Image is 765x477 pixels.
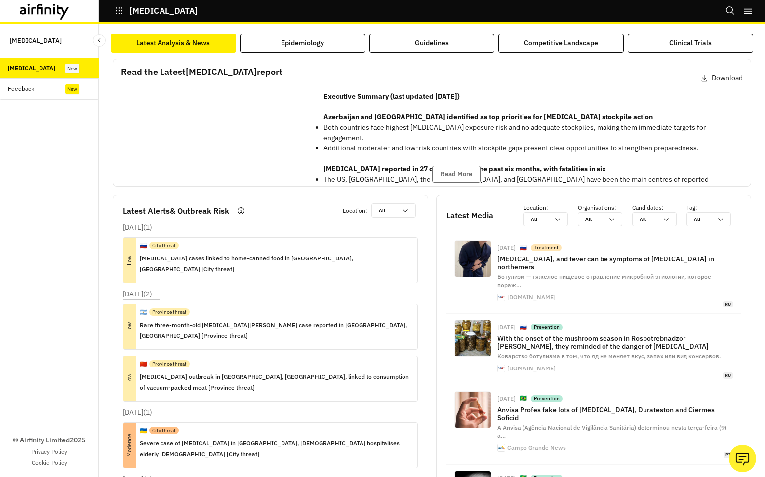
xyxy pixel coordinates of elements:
p: Latest Media [446,209,493,221]
div: Campo Grande News [507,445,566,451]
div: Epidemiology [281,38,324,48]
div: [DATE] [497,324,516,330]
div: New [65,64,79,73]
img: e8fb93d58a133fa292838567d1e798ec.jpg [455,320,491,356]
p: Location : [343,206,367,215]
div: New [65,84,79,94]
div: [DATE] [497,396,516,402]
button: Ask our analysts [729,445,756,472]
p: 🇧🇷 [520,394,527,403]
p: Low [107,254,152,266]
p: With the onset of the mushroom season in Rospotrebnadzor [PERSON_NAME], they reminded of the dang... [497,334,733,350]
img: apple-touch-icon-180.png [498,365,505,372]
p: City threat [152,242,176,249]
button: Search [725,2,735,19]
img: apple-touch-icon-180.png [498,294,505,301]
a: Privacy Policy [31,447,67,456]
p: [MEDICAL_DATA] cases linked to home-canned food in [GEOGRAPHIC_DATA], [GEOGRAPHIC_DATA] [City thr... [140,253,409,275]
span: Коварство ботулизма в том, что яд не меняет вкус, запах или вид консервов. [497,352,721,360]
p: Both countries face highest [MEDICAL_DATA] exposure risk and no adequate stockpiles, making them ... [323,122,735,143]
p: The US, [GEOGRAPHIC_DATA], the [GEOGRAPHIC_DATA], and [GEOGRAPHIC_DATA] have been the main centre... [323,174,735,195]
strong: [MEDICAL_DATA] reported in 27 countries over the past six months, with fatalities in six [323,164,606,173]
div: [DATE] [497,245,516,251]
img: android-icon-192x192.png [498,444,505,451]
p: 🇷🇺 [140,241,147,250]
a: [DATE]🇧🇷PreventionAnvisa Profes fake lots of [MEDICAL_DATA], Durateston and Ciermes SoficidA Anvi... [446,385,741,465]
a: Cookie Policy [32,458,67,467]
div: [DOMAIN_NAME] [507,294,556,300]
span: Ботулизм — тяжелое пищевое отравление микробной этиологии, которое пораж … [497,273,711,289]
strong: Executive Summary (last updated [DATE]) Azerbaijan and [GEOGRAPHIC_DATA] identified as top priori... [323,92,653,121]
p: Low [107,372,152,385]
p: Tag : [686,203,741,212]
div: Latest Analysis & News [136,38,210,48]
p: Latest Alerts & Outbreak Risk [123,205,229,217]
div: Guidelines [415,38,449,48]
p: Province threat [152,360,187,367]
button: Read More [432,166,481,183]
p: Rare three-month-old [MEDICAL_DATA][PERSON_NAME] case reported in [GEOGRAPHIC_DATA], [GEOGRAPHIC_... [140,320,409,341]
a: [DATE]🇷🇺Treatment[MEDICAL_DATA], and fever can be symptoms of [MEDICAL_DATA] in northernersБотули... [446,234,741,314]
span: ru [723,301,733,308]
img: e6de48e610f6affefb7a1d99dd07d70a.jpg [455,241,491,277]
p: Read the Latest [MEDICAL_DATA] report [121,65,282,78]
div: Feedback [8,84,34,93]
div: Competitive Landscape [524,38,598,48]
p: [MEDICAL_DATA] [129,6,198,15]
p: City threat [152,427,176,434]
p: Candidates : [632,203,686,212]
p: [MEDICAL_DATA] [10,32,62,50]
div: [MEDICAL_DATA] [8,64,55,73]
p: [DATE] ( 2 ) [123,289,152,299]
p: [DATE] ( 1 ) [123,407,152,418]
p: © Airfinity Limited 2025 [13,435,85,445]
p: Location : [523,203,578,212]
p: Province threat [152,308,187,316]
p: Prevention [534,395,560,402]
span: pt [724,452,733,458]
p: Low [107,321,152,333]
span: A Anvisa (Agência Nacional de Vigilância Sanitária) determinou nesta terça-feira (9) a … [497,424,726,440]
p: [DATE] ( 1 ) [123,222,152,233]
div: [DOMAIN_NAME] [507,366,556,371]
p: Severe case of [MEDICAL_DATA] in [GEOGRAPHIC_DATA], [DEMOGRAPHIC_DATA] hospitalises elderly [DEMO... [140,438,409,460]
p: Anvisa Profes fake lots of [MEDICAL_DATA], Durateston and Ciermes Soficid [497,406,733,422]
p: Download [712,73,743,83]
button: Close Sidebar [93,34,106,47]
p: 🇨🇳 [140,360,147,368]
a: [DATE]🇷🇺PreventionWith the onset of the mushroom season in Rospotrebnadzor [PERSON_NAME], they re... [446,314,741,385]
img: 2bm3nsc4n6sk0.jpg [455,392,491,428]
p: Moderate [107,439,152,451]
p: Prevention [534,324,560,330]
p: Organisations : [578,203,632,212]
button: [MEDICAL_DATA] [115,2,198,19]
p: [MEDICAL_DATA] outbreak in [GEOGRAPHIC_DATA], [GEOGRAPHIC_DATA], linked to consumption of vacuum-... [140,371,409,393]
p: [MEDICAL_DATA], and fever can be symptoms of [MEDICAL_DATA] in northerners [497,255,733,271]
span: ru [723,372,733,379]
div: Clinical Trials [669,38,712,48]
p: 🇷🇺 [520,323,527,331]
p: Additional moderate- and low-risk countries with stockpile gaps present clear opportunities to st... [323,143,735,153]
p: Treatment [534,244,559,251]
p: 🇺🇦 [140,426,147,435]
p: Click on the image to open the report [121,170,304,182]
p: 🇷🇺 [520,244,527,252]
p: 🇦🇷 [140,308,147,317]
